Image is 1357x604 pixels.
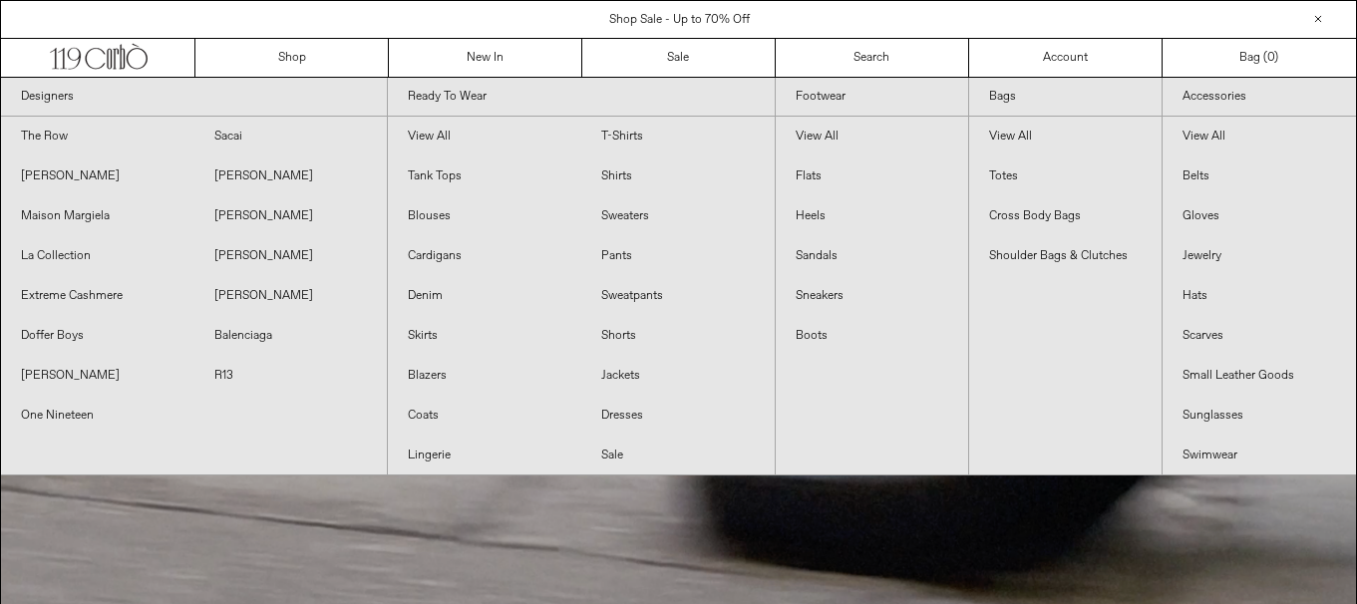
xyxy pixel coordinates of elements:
a: Maison Margiela [1,196,194,236]
a: Totes [969,156,1162,196]
a: View All [969,117,1162,156]
a: Small Leather Goods [1163,356,1356,396]
a: Jackets [581,356,775,396]
a: Shop Sale - Up to 70% Off [609,12,750,28]
a: Sale [582,39,776,77]
span: ) [1267,49,1278,67]
a: Swimwear [1163,436,1356,475]
a: View All [1163,117,1356,156]
a: [PERSON_NAME] [194,276,388,316]
a: R13 [194,356,388,396]
a: Doffer Boys [1,316,194,356]
a: Sacai [194,117,388,156]
a: Scarves [1163,316,1356,356]
a: Coats [388,396,581,436]
a: Cardigans [388,236,581,276]
a: Search [776,39,969,77]
a: Jewelry [1163,236,1356,276]
a: Footwear [776,78,968,117]
a: Gloves [1163,196,1356,236]
a: Sale [581,436,775,475]
a: [PERSON_NAME] [194,236,388,276]
a: Shirts [581,156,775,196]
a: Skirts [388,316,581,356]
a: Sunglasses [1163,396,1356,436]
a: Accessories [1163,78,1356,117]
a: Blazers [388,356,581,396]
a: Sneakers [776,276,968,316]
a: Flats [776,156,968,196]
a: Pants [581,236,775,276]
a: Extreme Cashmere [1,276,194,316]
a: [PERSON_NAME] [194,156,388,196]
a: New In [389,39,582,77]
a: Shoulder Bags & Clutches [969,236,1162,276]
a: Hats [1163,276,1356,316]
a: [PERSON_NAME] [194,196,388,236]
a: The Row [1,117,194,156]
a: Account [969,39,1163,77]
a: View All [776,117,968,156]
a: Ready To Wear [388,78,774,117]
a: Boots [776,316,968,356]
a: Shorts [581,316,775,356]
a: Heels [776,196,968,236]
a: Sweaters [581,196,775,236]
a: Belts [1163,156,1356,196]
span: 0 [1267,50,1274,66]
a: Bags [969,78,1162,117]
a: Lingerie [388,436,581,475]
a: [PERSON_NAME] [1,156,194,196]
a: View All [388,117,581,156]
a: Dresses [581,396,775,436]
a: Denim [388,276,581,316]
a: Tank Tops [388,156,581,196]
a: T-Shirts [581,117,775,156]
a: Designers [1,78,387,117]
a: Sweatpants [581,276,775,316]
a: [PERSON_NAME] [1,356,194,396]
a: Sandals [776,236,968,276]
a: Cross Body Bags [969,196,1162,236]
a: Shop [195,39,389,77]
a: Blouses [388,196,581,236]
a: La Collection [1,236,194,276]
a: Balenciaga [194,316,388,356]
a: One Nineteen [1,396,194,436]
a: Bag () [1163,39,1356,77]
